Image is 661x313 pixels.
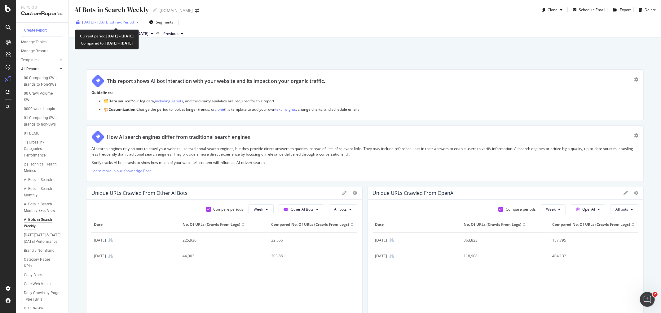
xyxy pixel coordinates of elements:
[21,57,38,63] div: Templates
[610,5,631,15] button: Export
[183,222,240,227] span: No. of URLs (Crawls from Logs)
[24,290,64,303] a: Daily Crawls by Page Type | By %
[24,161,59,174] div: 2 | Technical Health Metrics
[21,66,39,72] div: All Reports
[24,90,64,103] a: 00 Crawl Volume SWs
[579,7,605,12] div: Schedule Email
[610,204,638,214] button: All bots
[21,27,64,34] a: + Create Report
[24,272,44,278] div: Copy Blocks
[254,207,263,212] span: Week
[541,204,566,214] button: Week
[24,272,64,278] a: Copy Blocks
[375,253,387,259] div: 13 Oct. 2025
[24,106,64,112] a: 0000 workshoppin
[153,8,157,12] i: Edit report name
[21,5,64,10] div: Reports
[24,232,61,245] div: Black Friday & Cyber Monday Performance
[104,41,133,46] b: [DATE] - [DATE]
[279,204,324,214] button: Other AI Bots
[334,207,347,212] span: All bots
[291,207,314,212] span: Other AI Bots
[81,40,133,47] div: Compared to:
[24,281,64,287] a: Core Web Vitals
[634,77,638,82] div: gear
[24,177,64,183] a: AI Bots in Search
[21,48,48,54] div: Manage Reports
[107,134,250,141] div: How AI search engines differ from traditional search engines
[82,19,109,25] span: [DATE] - [DATE]
[24,201,64,214] a: AI Bots in Search Monthly Exec View
[24,217,59,229] div: AI Bots in Search Weekly
[24,90,58,103] div: 00 Crawl Volume SWs
[552,222,630,227] span: Compared No. of URLs (Crawls from Logs)
[183,253,258,259] div: 44,902
[80,32,134,40] div: Current period:
[94,222,176,227] span: Date
[24,290,60,303] div: Daily Crawls by Page Type | By %
[546,207,556,212] span: Week
[86,125,644,182] div: How AI search engines differ from traditional search enginesAI search engines rely on bots to cra...
[24,305,43,312] div: DLP Review
[24,115,61,128] div: 01 Comparing SWs Brands to non-SWs
[108,98,131,104] strong: Data source:
[271,253,346,259] div: 203,861
[156,30,161,36] span: vs
[24,232,64,245] a: [DATE][DATE] & [DATE][DATE] Performance
[645,7,656,12] div: Delete
[136,31,148,36] span: 2025 Oct. 8th
[24,281,51,287] div: Core Web Vitals
[24,115,64,128] a: 01 Comparing SWs Brands to non-SWs
[155,98,183,104] a: including AI bots
[94,238,106,243] div: 6 Oct. 2025
[24,186,64,199] a: AI Bots in Search Monthly
[104,107,638,112] p: 🏗️ Change the period to look at longer trends, or this template to add your own , change charts, ...
[91,146,638,156] p: AI search engines rely on bots to crawl your website like traditional search engines, but they pr...
[74,17,141,27] button: [DATE] - [DATE]vsPrev. Period
[373,190,455,196] div: Unique URLs Crawled from OpenAI
[539,5,565,15] button: Clone
[571,204,605,214] button: OpenAI
[21,39,64,45] a: Manage Tables
[24,75,61,88] div: 00 Comparing SWs Brands to Non-SWs
[21,57,58,63] a: Templates
[24,217,64,229] a: AI Bots in Search Weekly
[147,17,176,27] button: Segments
[24,130,64,137] a: 01 DEMO
[107,78,325,85] div: This report shows AI bot interaction with your website and its impact on your organic traffic.
[91,160,638,165] p: Botify tracks AI bot crawls to show how much of your website’s content will influence AI-driven s...
[215,107,224,112] a: clone
[21,10,64,17] div: CustomReports
[134,30,156,37] button: [DATE]
[21,39,46,45] div: Manage Tables
[570,5,605,15] button: Schedule Email
[552,238,628,243] div: 187,795
[94,253,106,259] div: 13 Oct. 2025
[24,256,58,269] div: Category Pages KPIs
[24,305,64,312] a: DLP Review
[109,19,134,25] span: vs Prev. Period
[582,207,595,212] span: OpenAI
[24,177,52,183] div: AI Bots in Search
[183,238,258,243] div: 225,936
[106,33,134,39] b: [DATE] - [DATE]
[24,139,64,159] a: 1 | Crosslink Categories Performance
[24,139,60,159] div: 1 | Crosslink Categories Performance
[104,98,638,104] p: 🗂️ Your log data, , and third-party analytics are required for this report.
[24,201,60,214] div: AI Bots in Search Monthly Exec View
[160,7,193,14] div: [DOMAIN_NAME]
[271,222,349,227] span: Compared No. of URLs (Crawls from Logs)
[653,292,658,297] span: 2
[271,238,346,243] div: 32,566
[464,238,539,243] div: 363,823
[329,204,357,214] button: All bots
[548,7,557,12] div: Clone
[91,168,152,174] a: Learn more in our Knowledge Base
[24,256,64,269] a: Category Pages KPIs
[506,207,536,212] div: Compare periods
[636,5,656,15] button: Delete
[108,107,136,112] strong: Customization:
[634,133,638,138] div: gear
[615,207,628,212] span: All bots
[375,222,457,227] span: Date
